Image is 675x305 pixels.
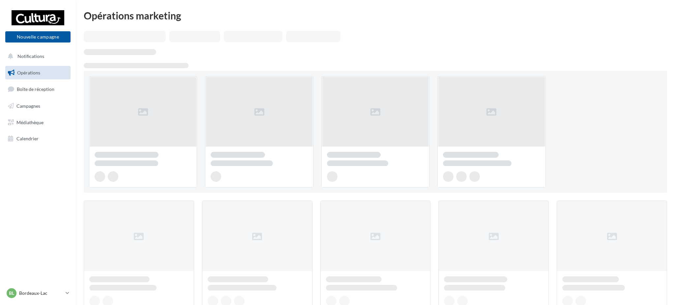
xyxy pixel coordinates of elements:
[4,99,72,113] a: Campagnes
[19,290,63,296] p: Bordeaux-Lac
[4,132,72,146] a: Calendrier
[4,82,72,96] a: Boîte de réception
[84,11,667,20] div: Opérations marketing
[16,103,40,109] span: Campagnes
[4,49,69,63] button: Notifications
[17,86,54,92] span: Boîte de réception
[5,287,71,299] a: BL Bordeaux-Lac
[9,290,14,296] span: BL
[16,136,39,141] span: Calendrier
[16,119,44,125] span: Médiathèque
[5,31,71,42] button: Nouvelle campagne
[4,66,72,80] a: Opérations
[17,53,44,59] span: Notifications
[17,70,40,75] span: Opérations
[4,116,72,129] a: Médiathèque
